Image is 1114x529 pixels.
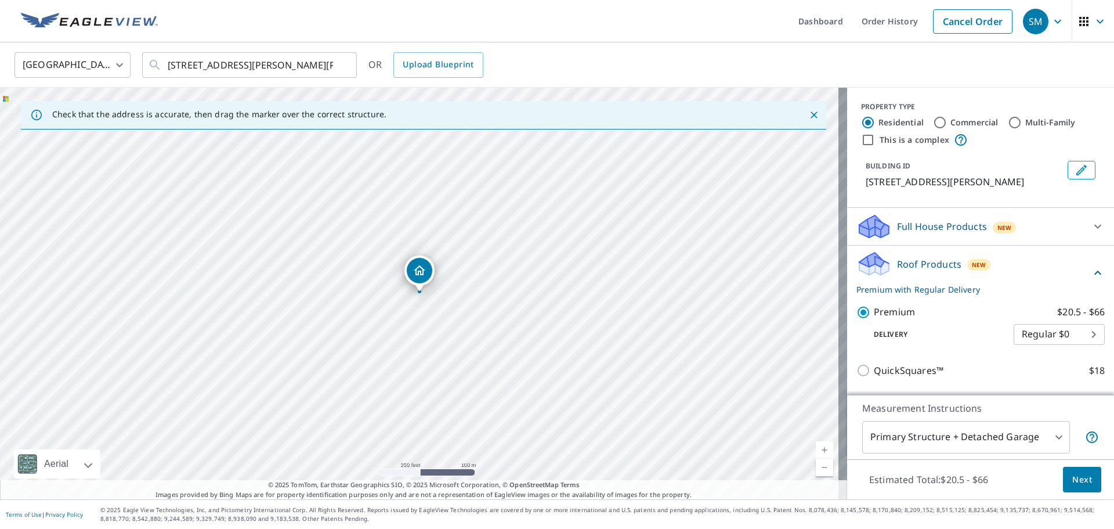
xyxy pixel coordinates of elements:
div: Primary Structure + Detached Garage [862,421,1070,454]
div: Aerial [14,449,100,478]
label: Residential [878,117,924,128]
input: Search by address or latitude-longitude [168,49,333,81]
label: This is a complex [880,134,949,146]
p: Full House Products [897,219,987,233]
div: OR [368,52,483,78]
a: Privacy Policy [45,510,83,519]
p: BUILDING ID [866,161,910,171]
button: Edit building 1 [1068,161,1095,179]
div: Regular $0 [1014,318,1105,351]
a: Terms of Use [6,510,42,519]
p: [STREET_ADDRESS][PERSON_NAME] [866,175,1063,189]
a: Upload Blueprint [393,52,483,78]
img: EV Logo [21,13,158,30]
p: Estimated Total: $20.5 - $66 [860,467,997,492]
a: Current Level 17, Zoom Out [816,459,833,476]
p: $18 [1089,364,1105,378]
a: Cancel Order [933,9,1012,34]
button: Close [806,107,822,123]
p: QuickSquares™ [874,364,943,378]
p: | [6,511,83,518]
div: SM [1023,9,1048,34]
p: Measurement Instructions [862,401,1099,415]
div: Aerial [41,449,72,478]
div: PROPERTY TYPE [861,102,1100,112]
p: © 2025 Eagle View Technologies, Inc. and Pictometry International Corp. All Rights Reserved. Repo... [100,506,1108,523]
p: Check that the address is accurate, then drag the marker over the correct structure. [52,109,386,120]
p: Roof Products [897,257,961,271]
div: Dropped pin, building 1, Residential property, 16336 Burniston Dr Tampa, FL 33647 [404,255,435,292]
div: [GEOGRAPHIC_DATA] [15,49,131,81]
p: Premium [874,305,915,319]
span: Your report will include the primary structure and a detached garage if one exists. [1085,430,1099,444]
a: Current Level 17, Zoom In [816,441,833,459]
p: Premium with Regular Delivery [856,283,1091,296]
div: Full House ProductsNew [856,213,1105,240]
span: Upload Blueprint [403,57,473,72]
span: © 2025 TomTom, Earthstar Geographics SIO, © 2025 Microsoft Corporation, © [268,480,580,490]
p: Delivery [856,329,1014,340]
button: Next [1063,467,1101,493]
p: $20.5 - $66 [1057,305,1105,319]
div: Roof ProductsNewPremium with Regular Delivery [856,250,1105,296]
label: Multi-Family [1025,117,1076,128]
a: Terms [560,480,580,489]
span: New [997,223,1012,232]
span: Next [1072,473,1092,487]
a: OpenStreetMap [509,480,558,489]
label: Commercial [950,117,999,128]
span: New [972,260,986,269]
